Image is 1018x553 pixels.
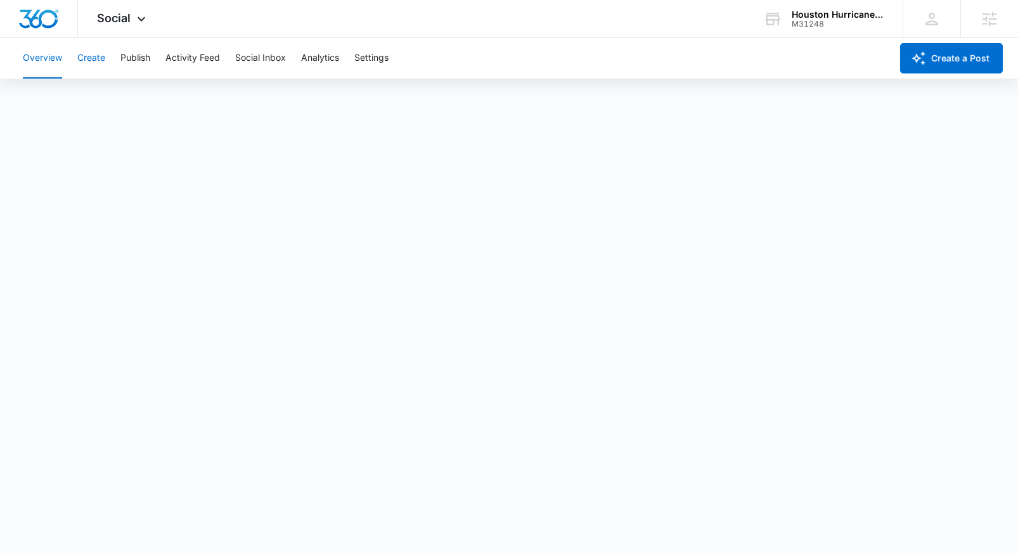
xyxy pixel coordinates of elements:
button: Social Inbox [235,38,286,79]
button: Create a Post [900,43,1003,73]
span: Social [97,11,131,25]
button: Overview [23,38,62,79]
button: Settings [354,38,389,79]
button: Create [77,38,105,79]
button: Analytics [301,38,339,79]
button: Activity Feed [165,38,220,79]
div: account name [792,10,884,20]
button: Publish [120,38,150,79]
div: account id [792,20,884,29]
